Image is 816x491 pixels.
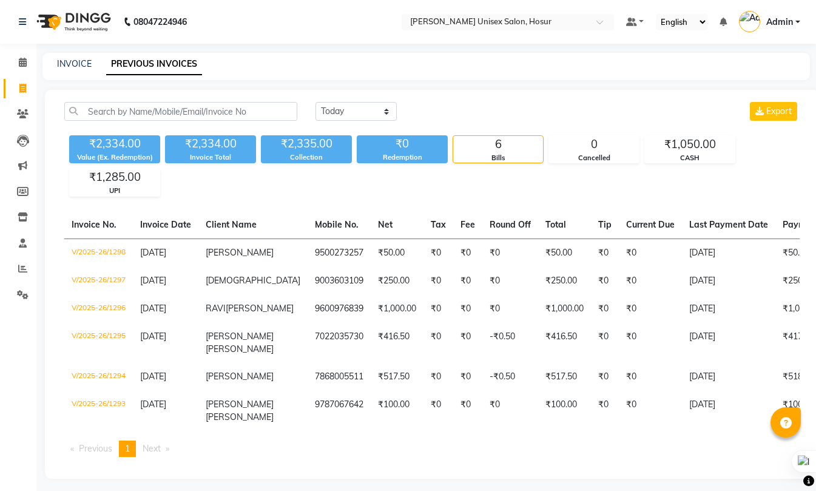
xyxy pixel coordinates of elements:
div: Invoice Total [165,152,256,163]
td: ₹0 [453,239,482,267]
td: 9500273257 [308,239,371,267]
span: [PERSON_NAME] [226,303,294,314]
span: 1 [125,443,130,454]
td: -₹0.50 [482,323,538,363]
span: [DATE] [140,247,166,258]
td: ₹100.00 [538,391,591,431]
div: Cancelled [549,153,639,163]
td: ₹0 [619,323,682,363]
td: [DATE] [682,239,775,267]
a: INVOICE [57,58,92,69]
td: ₹0 [591,391,619,431]
td: ₹50.00 [538,239,591,267]
div: 6 [453,136,543,153]
td: ₹1,000.00 [538,295,591,323]
td: ₹517.50 [371,363,423,391]
td: ₹50.00 [371,239,423,267]
span: Net [378,219,393,230]
button: Export [750,102,797,121]
span: [PERSON_NAME] [206,411,274,422]
span: Export [766,106,792,117]
span: Tax [431,219,446,230]
td: ₹0 [482,295,538,323]
td: [DATE] [682,267,775,295]
td: ₹0 [423,239,453,267]
span: Next [143,443,161,454]
div: ₹2,335.00 [261,135,352,152]
div: Value (Ex. Redemption) [69,152,160,163]
span: [PERSON_NAME] [206,399,274,410]
span: [PERSON_NAME] [206,371,274,382]
div: ₹1,050.00 [645,136,735,153]
span: [PERSON_NAME] [206,247,274,258]
td: [DATE] [682,363,775,391]
span: Tip [598,219,612,230]
td: V/2025-26/1293 [64,391,133,431]
iframe: chat widget [765,442,804,479]
td: V/2025-26/1298 [64,239,133,267]
div: ₹1,285.00 [70,169,160,186]
td: V/2025-26/1295 [64,323,133,363]
span: Invoice No. [72,219,116,230]
td: 7868005511 [308,363,371,391]
span: Previous [79,443,112,454]
td: ₹250.00 [371,267,423,295]
span: [DATE] [140,331,166,342]
td: V/2025-26/1297 [64,267,133,295]
td: ₹0 [591,239,619,267]
td: ₹0 [453,363,482,391]
div: CASH [645,153,735,163]
div: UPI [70,186,160,196]
td: V/2025-26/1294 [64,363,133,391]
td: ₹0 [591,323,619,363]
td: 9600976839 [308,295,371,323]
span: Current Due [626,219,675,230]
span: Fee [460,219,475,230]
td: ₹0 [619,391,682,431]
b: 08047224946 [133,5,187,39]
div: Collection [261,152,352,163]
img: logo [31,5,114,39]
input: Search by Name/Mobile/Email/Invoice No [64,102,297,121]
td: ₹0 [423,391,453,431]
td: ₹0 [619,295,682,323]
span: Last Payment Date [689,219,768,230]
div: Bills [453,153,543,163]
span: [DATE] [140,303,166,314]
span: [DEMOGRAPHIC_DATA] [206,275,300,286]
div: 0 [549,136,639,153]
td: ₹517.50 [538,363,591,391]
td: [DATE] [682,391,775,431]
span: [PERSON_NAME] [206,331,274,342]
td: 7022035730 [308,323,371,363]
nav: Pagination [64,441,800,457]
td: ₹0 [591,295,619,323]
td: ₹0 [423,295,453,323]
td: ₹0 [482,391,538,431]
span: Invoice Date [140,219,191,230]
div: ₹2,334.00 [165,135,256,152]
td: ₹0 [423,323,453,363]
span: RAVI [206,303,226,314]
td: ₹0 [453,295,482,323]
span: Client Name [206,219,257,230]
td: ₹1,000.00 [371,295,423,323]
td: ₹0 [453,391,482,431]
td: ₹0 [482,267,538,295]
div: Redemption [357,152,448,163]
td: ₹0 [591,267,619,295]
td: ₹0 [619,239,682,267]
span: [DATE] [140,399,166,410]
td: 9787067642 [308,391,371,431]
td: ₹416.50 [538,323,591,363]
td: ₹0 [591,363,619,391]
td: -₹0.50 [482,363,538,391]
span: [PERSON_NAME] [206,344,274,354]
td: ₹250.00 [538,267,591,295]
td: ₹100.00 [371,391,423,431]
div: ₹0 [357,135,448,152]
td: ₹0 [453,267,482,295]
div: ₹2,334.00 [69,135,160,152]
span: Round Off [490,219,531,230]
td: ₹0 [619,267,682,295]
